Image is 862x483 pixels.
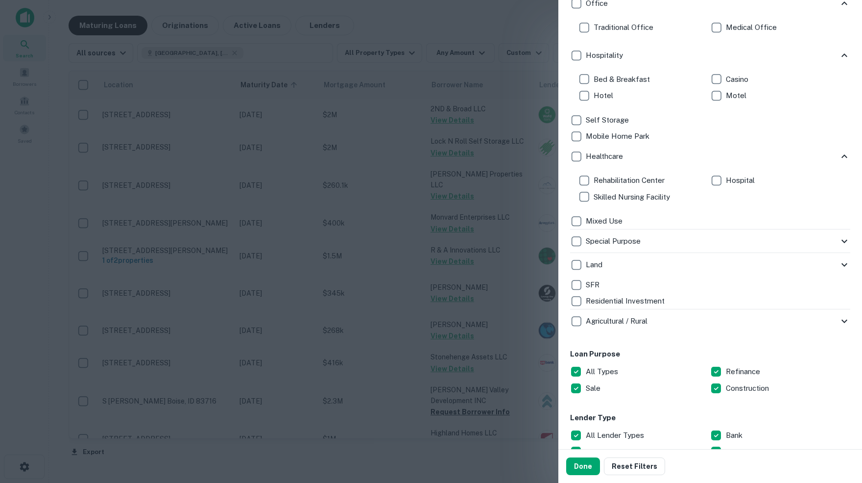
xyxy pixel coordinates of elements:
p: Self Storage [586,114,631,126]
div: Hospitality [570,44,850,67]
h6: Loan Purpose [570,349,850,360]
p: All Types [586,366,620,378]
div: Special Purpose [570,229,850,253]
p: Residential Investment [586,295,667,307]
p: Individual [586,446,620,458]
p: Healthcare [586,151,625,162]
p: SFR [586,279,601,291]
p: Medical Office [726,22,779,33]
p: All Lender Types [586,430,646,441]
p: Mixed Use [586,215,624,227]
p: Special Purpose [586,235,643,247]
div: Land [570,253,850,277]
p: Bed & Breakfast [594,74,652,85]
p: Traditional Office [594,22,655,33]
p: Bank [726,430,744,441]
p: Motel [726,90,748,102]
button: Reset Filters [604,458,665,475]
p: Hospitality [586,50,625,61]
p: Sale [586,382,602,394]
p: Construction [726,382,771,394]
iframe: Chat Widget [813,373,862,420]
p: Land [586,259,604,271]
div: Agricultural / Rural [570,309,850,333]
p: Casino [726,74,750,85]
p: Mobile Home Park [586,130,651,142]
p: Skilled Nursing Facility [594,191,672,203]
p: Hotel [594,90,615,102]
button: Done [566,458,600,475]
p: Rehabilitation Center [594,175,667,186]
p: Agricultural / Rural [586,315,649,327]
p: Refinance [726,366,762,378]
p: Credit Union [726,446,769,458]
div: Healthcare [570,145,850,168]
h6: Lender Type [570,412,850,424]
p: Hospital [726,175,757,186]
